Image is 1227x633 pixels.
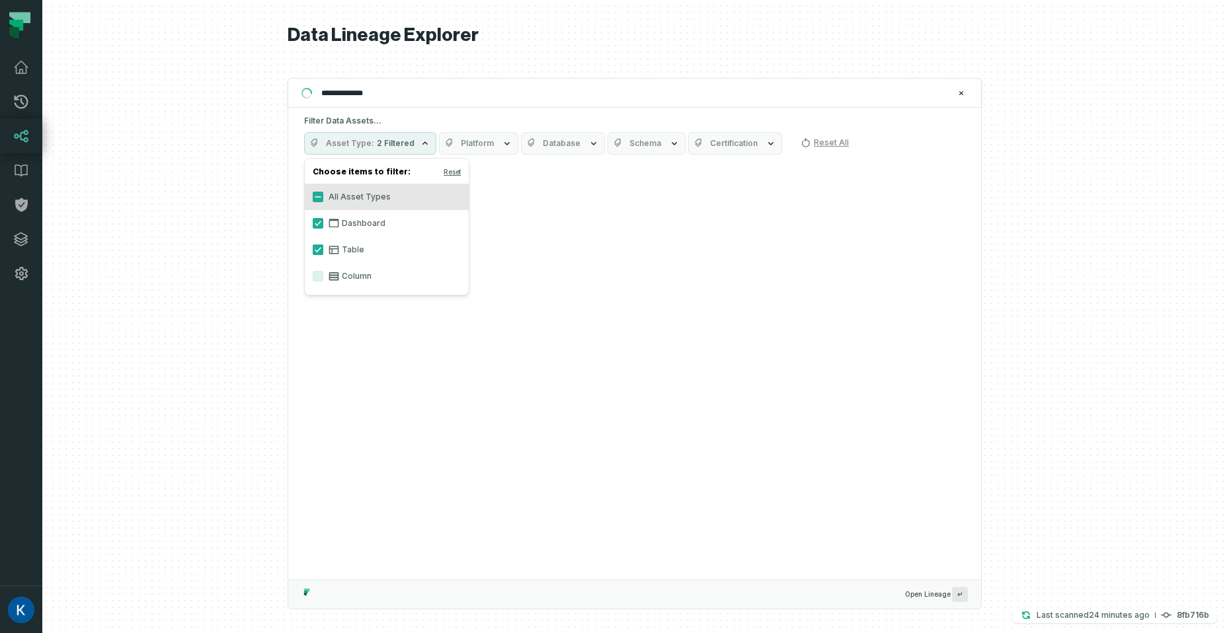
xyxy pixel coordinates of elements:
label: Dashboard [305,210,469,237]
span: Open Lineage [905,587,968,602]
span: Database [543,138,580,149]
label: Table [305,237,469,263]
button: Database [521,132,605,155]
label: Column [305,263,469,289]
h4: 8fb716b [1177,611,1209,619]
button: Table [313,244,323,255]
span: Schema [629,138,661,149]
relative-time: Aug 27, 2025, 11:49 AM EDT [1089,610,1150,620]
p: Last scanned [1037,609,1150,622]
button: Reset [444,167,461,177]
button: Platform [439,132,518,155]
div: Suggestions [288,163,981,579]
button: All Asset Types [313,192,323,202]
button: Dashboard [313,218,323,229]
h4: Choose items to filter: [305,164,469,184]
img: avatar of Kai Welsh [8,597,34,623]
button: Schema [608,132,686,155]
button: Asset Type2 Filtered [304,132,436,155]
span: 2 Filtered [377,138,415,149]
h5: Filter Data Assets... [304,116,965,126]
button: Last scanned[DATE] 11:49:30 AM8fb716b [1013,607,1217,623]
button: Clear search query [955,87,968,100]
span: Certification [710,138,758,149]
h1: Data Lineage Explorer [288,24,982,47]
button: Column [313,271,323,281]
button: Certification [688,132,782,155]
button: Reset All [795,132,854,153]
span: Platform [461,138,494,149]
span: Asset Type [326,138,374,149]
span: Press ↵ to add a new Data Asset to the graph [952,587,968,602]
label: All Asset Types [305,184,469,210]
